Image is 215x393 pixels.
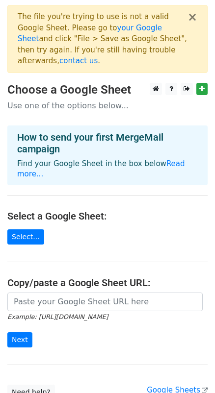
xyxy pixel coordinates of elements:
a: your Google Sheet [18,24,162,44]
input: Paste your Google Sheet URL here [7,293,203,311]
div: The file you're trying to use is not a valid Google Sheet. Please go to and click "File > Save as... [18,11,188,67]
h3: Choose a Google Sheet [7,83,208,97]
p: Find your Google Sheet in the box below [17,159,198,179]
h4: Copy/paste a Google Sheet URL: [7,277,208,289]
h4: Select a Google Sheet: [7,210,208,222]
small: Example: [URL][DOMAIN_NAME] [7,313,108,320]
a: Select... [7,229,44,245]
a: Read more... [17,159,185,178]
input: Next [7,332,32,347]
a: contact us [59,56,98,65]
p: Use one of the options below... [7,100,208,111]
button: × [188,11,197,23]
h4: How to send your first MergeMail campaign [17,131,198,155]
